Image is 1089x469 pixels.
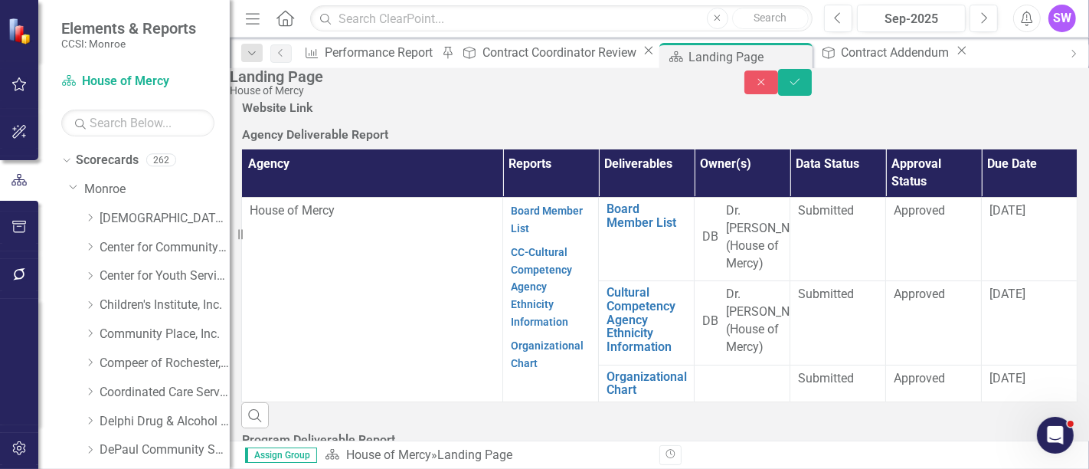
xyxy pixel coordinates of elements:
p: [PERSON_NAME] [4,96,267,114]
button: Sep-2025 [857,5,966,32]
td: Double-Click to Edit [503,198,599,402]
img: ClearPoint Strategy [8,17,35,44]
a: Board Member List [511,205,583,235]
span: Approved [894,287,945,301]
a: Delphi Drug & Alcohol Council [100,413,230,431]
td: Double-Click to Edit Right Click for Context Menu [599,281,695,365]
td: Double-Click to Edit [790,198,886,281]
div: Dr. [PERSON_NAME] (House of Mercy) [726,286,818,356]
a: Organizational Chart [607,370,687,397]
td: Double-Click to Edit [242,198,503,402]
h3: Program Deliverable Report [242,433,395,447]
td: Double-Click to Edit [982,365,1078,402]
span: Elements & Reports [61,19,196,38]
strong: Finance Contact: [4,37,103,50]
h3: Website Link [242,101,312,115]
div: Sep-2025 [862,10,960,28]
a: Organizational Chart [511,339,584,369]
a: CC-Cultural Competency Agency Ethnicity Information [511,246,572,328]
span: [DATE] [989,287,1025,301]
span: Submitted [798,287,854,301]
p: House of Mercy [250,202,495,220]
h3: Agency Deliverable Report [242,128,388,142]
strong: Contract Coordinator: [PERSON_NAME] [4,6,238,19]
a: Center for Community Alternatives [100,239,230,257]
a: Compeer of Rochester, Inc. [100,355,230,372]
div: » [325,447,648,464]
td: Double-Click to Edit [982,198,1078,281]
a: Coordinated Care Services Inc. [100,384,230,402]
td: Double-Click to Edit [790,281,886,365]
a: Center for Youth Services, Inc. [100,267,230,285]
a: Board Member List [607,202,686,229]
small: CCSI: Monroe [61,38,196,50]
a: Performance Report [299,43,437,62]
input: Search Below... [61,110,214,136]
a: Cultural Competency Agency Ethnicity Information [607,286,686,353]
span: Submitted [798,203,854,218]
div: DB [702,313,718,330]
iframe: Intercom live chat [1037,417,1074,454]
a: House of Mercy [61,73,214,90]
span: [DATE] [989,371,1025,385]
div: Landing Page [437,448,512,462]
a: Scorecards [76,152,139,169]
td: Double-Click to Edit [886,198,982,281]
td: Double-Click to Edit [790,365,886,402]
td: Double-Click to Edit [695,281,790,365]
a: Community Place, Inc. [100,326,230,343]
td: Double-Click to Edit Right Click for Context Menu [599,365,695,402]
td: Double-Click to Edit [982,281,1078,365]
td: Double-Click to Edit Right Click for Context Menu [599,198,695,281]
td: Double-Click to Edit [886,281,982,365]
td: Double-Click to Edit [886,365,982,402]
span: Submitted [798,371,854,385]
a: DePaul Community Services, lnc. [100,441,230,459]
input: Search ClearPoint... [310,5,813,32]
div: 262 [146,154,176,167]
a: Contract Coordinator Review [456,43,640,62]
a: House of Mercy [346,448,431,462]
div: Landing Page [688,48,809,67]
div: Dr. [PERSON_NAME] (House of Mercy) [726,202,818,272]
a: Monroe [84,181,230,198]
td: Double-Click to Edit [695,198,790,281]
a: Contract Addendum [816,43,953,62]
div: DB [702,228,718,246]
span: Assign Group [245,448,317,463]
a: Children's Institute, Inc. [100,297,230,314]
button: SW [1048,5,1076,32]
div: Contract Coordinator Review [482,43,641,62]
span: Approved [894,371,945,385]
p: [PERSON_NAME] [4,34,267,53]
span: Approved [894,203,945,218]
div: House of Mercy [230,85,714,97]
td: Double-Click to Edit [695,365,790,402]
span: Search [754,11,786,24]
button: Search [732,8,809,29]
div: Landing Page [230,68,714,85]
div: Contract Addendum [841,43,953,62]
a: [DEMOGRAPHIC_DATA] Charities Family & Community Services [100,210,230,228]
span: [DATE] [989,203,1025,218]
p: [PERSON_NAME] [4,65,267,84]
div: Performance Report [325,43,437,62]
